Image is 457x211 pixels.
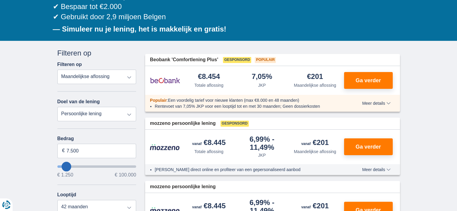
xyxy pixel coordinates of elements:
[307,73,323,81] div: €201
[355,78,381,83] span: Ga verder
[155,167,340,173] li: [PERSON_NAME] direct online en profiteer van een gepersonaliseerd aanbod
[57,173,73,177] span: € 1.250
[115,173,136,177] span: € 100.000
[301,202,329,211] div: €201
[223,57,251,63] span: Gesponsord
[145,97,345,103] div: :
[362,167,390,172] span: Meer details
[155,103,340,109] li: Rentevoet van 7,05% JKP voor een looptijd tot en met 30 maanden; Geen dossierkosten
[252,73,272,81] div: 7,05%
[57,192,76,197] label: Looptijd
[168,98,299,103] span: Een voordelig tarief voor nieuwe klanten (max €8.000 en 48 maanden)
[150,98,167,103] span: Populair
[194,82,224,88] div: Totale aflossing
[344,138,393,155] button: Ga verder
[362,101,390,105] span: Meer details
[258,82,266,88] div: JKP
[57,48,136,58] div: Filteren op
[57,136,136,141] label: Bedrag
[194,149,224,155] div: Totale aflossing
[358,167,395,172] button: Meer details
[198,73,220,81] div: €8.454
[192,202,226,211] div: €8.445
[255,57,276,63] span: Populair
[53,25,227,33] b: — Simuleer nu je lening, het is makkelijk en gratis!
[238,136,286,151] div: 6,99%
[301,139,329,147] div: €201
[57,165,136,168] input: wantToBorrow
[150,144,180,150] img: product.pl.alt Mozzeno
[355,144,381,149] span: Ga verder
[258,152,266,158] div: JKP
[57,62,82,67] label: Filteren op
[150,183,216,190] span: mozzeno persoonlijke lening
[344,72,393,89] button: Ga verder
[57,99,100,104] label: Doel van de lening
[358,101,395,106] button: Meer details
[192,139,226,147] div: €8.445
[150,56,218,63] span: Beobank 'Comfortlening Plus'
[294,82,336,88] div: Maandelijkse aflossing
[150,73,180,88] img: product.pl.alt Beobank
[150,120,216,127] span: mozzeno persoonlijke lening
[294,149,336,155] div: Maandelijkse aflossing
[62,147,65,154] span: €
[221,121,249,127] span: Gesponsord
